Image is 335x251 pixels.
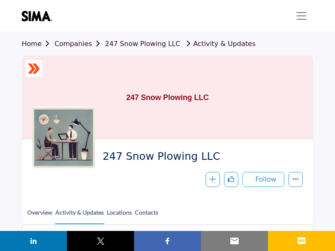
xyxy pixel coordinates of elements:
[162,236,173,246] img: facebook sharing button
[22,40,54,48] a: Home
[27,208,53,223] a: Overview
[126,56,209,140] h1: 247 Snow Plowing LLC
[183,40,256,48] a: Activity & Updates
[242,172,284,187] button: Follow
[224,172,238,187] button: Like
[22,11,57,21] img: site Logo
[134,208,159,223] a: Contacts
[290,8,313,24] button: Toggle navigation
[296,236,307,246] img: sms sharing button
[289,172,303,187] button: More details
[95,236,106,246] img: twitter sharing button
[106,208,132,223] a: Locations
[55,208,104,224] a: Activity & Updates
[28,62,40,75] img: ASM Certified
[105,40,180,48] a: 247 Snow Plowing LLC
[229,236,240,246] img: email sharing button
[28,236,39,246] img: linkedin sharing button
[103,150,296,164] span: 247 Snow Plowing LLC
[54,40,105,48] a: Companies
